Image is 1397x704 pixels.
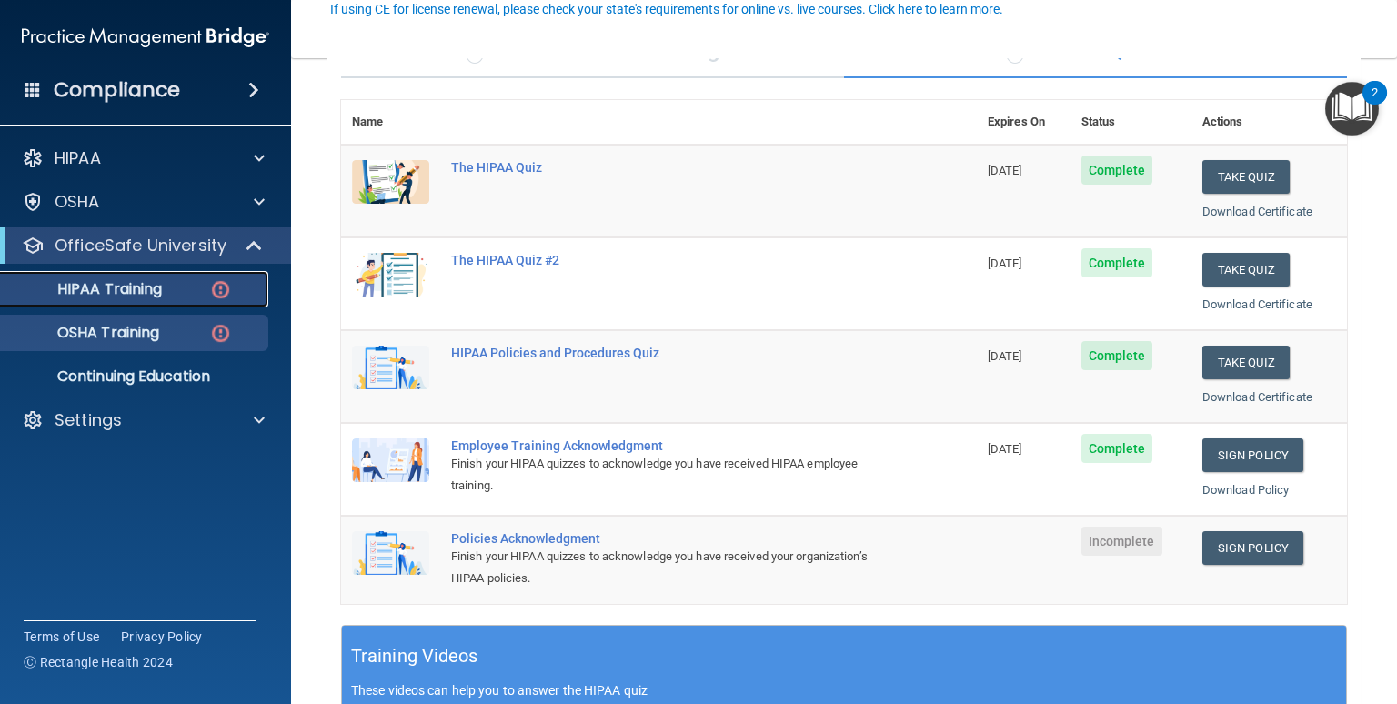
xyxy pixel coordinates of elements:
p: OSHA Training [12,324,159,342]
a: Sign Policy [1202,438,1303,472]
span: [DATE] [988,256,1022,270]
span: ✓ [1005,36,1025,64]
a: Privacy Policy [121,628,203,646]
p: HIPAA Training [12,280,162,298]
p: Continuing Education [12,367,260,386]
a: Settings [22,409,265,431]
span: Complete [1081,156,1153,185]
span: Complete [1081,341,1153,370]
a: HIPAA [22,147,265,169]
a: Download Certificate [1202,390,1312,404]
th: Actions [1191,100,1347,145]
div: Finish your HIPAA quizzes to acknowledge you have received your organization’s HIPAA policies. [451,546,886,589]
p: OfficeSafe University [55,235,226,256]
span: Ⓒ Rectangle Health 2024 [24,653,173,671]
iframe: Drift Widget Chat Controller [1083,576,1375,648]
span: ✓ [465,36,485,64]
p: HIPAA [55,147,101,169]
div: 2 [1372,93,1378,116]
span: Incomplete [1081,527,1162,556]
div: If using CE for license renewal, please check your state's requirements for online vs. live cours... [330,3,1003,15]
button: Take Quiz [1202,253,1290,287]
button: Take Quiz [1202,160,1290,194]
h5: Training Videos [351,640,478,672]
span: Complete [1081,434,1153,463]
img: danger-circle.6113f641.png [209,278,232,301]
button: Take Quiz [1202,346,1290,379]
th: Expires On [977,100,1070,145]
img: PMB logo [22,19,269,55]
a: OSHA [22,191,265,213]
span: [DATE] [988,442,1022,456]
div: The HIPAA Quiz #2 [451,253,886,267]
span: [DATE] [988,349,1022,363]
p: OSHA [55,191,100,213]
button: Open Resource Center, 2 new notifications [1325,82,1379,136]
p: Settings [55,409,122,431]
div: The HIPAA Quiz [451,160,886,175]
span: [DATE] [988,164,1022,177]
th: Status [1070,100,1191,145]
a: OfficeSafe University [22,235,264,256]
div: Employee Training Acknowledgment [451,438,886,453]
a: Download Certificate [1202,297,1312,311]
div: Finish your HIPAA quizzes to acknowledge you have received HIPAA employee training. [451,453,886,497]
div: HIPAA Policies and Procedures Quiz [451,346,886,360]
a: Sign Policy [1202,531,1303,565]
a: Download Policy [1202,483,1290,497]
p: These videos can help you to answer the HIPAA quiz [351,683,1337,698]
th: Name [341,100,440,145]
a: Terms of Use [24,628,99,646]
a: Download Certificate [1202,205,1312,218]
span: Complete [1081,248,1153,277]
div: Policies Acknowledgment [451,531,886,546]
img: danger-circle.6113f641.png [209,322,232,345]
h4: Compliance [54,77,180,103]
